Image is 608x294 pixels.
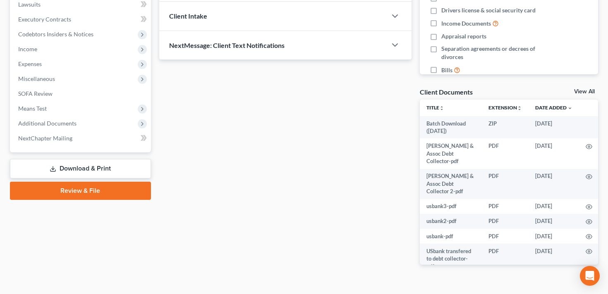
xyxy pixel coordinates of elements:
td: [DATE] [529,214,579,229]
a: Download & Print [10,159,151,178]
span: Means Test [18,105,47,112]
a: Extensionunfold_more [488,104,522,111]
span: Bills [441,66,452,74]
span: Client Intake [169,12,207,20]
td: PDF [482,229,529,244]
td: [DATE] [529,116,579,139]
td: usbank-pdf [420,229,482,244]
i: expand_more [567,106,572,111]
span: Appraisal reports [441,32,486,40]
td: usbank2-pdf [420,214,482,229]
td: [DATE] [529,138,579,168]
div: Open Intercom Messenger [580,266,600,286]
a: Review & File [10,182,151,200]
span: Lawsuits [18,1,41,8]
span: Miscellaneous [18,75,55,82]
span: SOFA Review [18,90,53,97]
span: Executory Contracts [18,16,71,23]
span: Income Documents [441,19,491,28]
a: Executory Contracts [12,12,151,27]
a: Date Added expand_more [535,104,572,111]
td: PDF [482,244,529,274]
td: [DATE] [529,229,579,244]
td: PDF [482,199,529,214]
a: SOFA Review [12,86,151,101]
i: unfold_more [439,106,444,111]
td: Batch Download ([DATE]) [420,116,482,139]
span: Codebtors Insiders & Notices [18,31,93,38]
td: [PERSON_NAME] & Assoc Debt Collector 2-pdf [420,169,482,199]
span: Drivers license & social security card [441,6,536,14]
span: NextMessage: Client Text Notifications [169,41,285,49]
td: [DATE] [529,244,579,274]
span: Additional Documents [18,120,77,127]
td: ZIP [482,116,529,139]
span: Expenses [18,60,42,67]
span: Separation agreements or decrees of divorces [441,45,546,61]
td: USbank transfered to debt collector-pdf [420,244,482,274]
td: [DATE] [529,169,579,199]
div: Client Documents [420,88,473,96]
td: PDF [482,169,529,199]
td: PDF [482,214,529,229]
span: Income [18,45,37,52]
td: [DATE] [529,199,579,214]
span: NextChapter Mailing [18,135,72,142]
a: NextChapter Mailing [12,131,151,146]
td: [PERSON_NAME] & Assoc Debt Collector-pdf [420,138,482,168]
td: usbank3-pdf [420,199,482,214]
a: Titleunfold_more [426,104,444,111]
i: unfold_more [517,106,522,111]
td: PDF [482,138,529,168]
a: View All [574,89,595,95]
